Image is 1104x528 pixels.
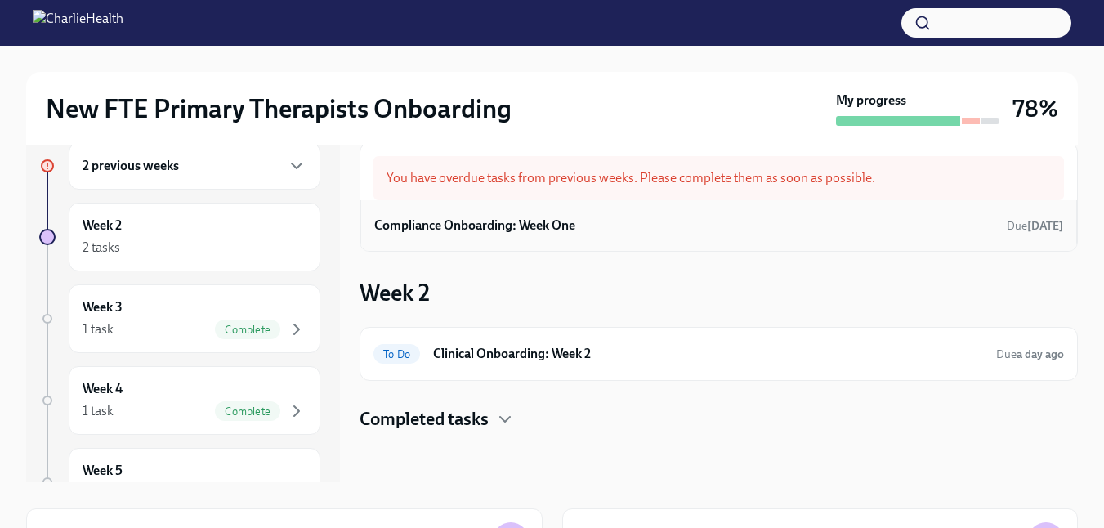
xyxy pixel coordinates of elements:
img: CharlieHealth [33,10,123,36]
a: Compliance Onboarding: Week OneDue[DATE] [374,213,1063,238]
h3: 78% [1012,94,1058,123]
strong: My progress [836,92,906,110]
a: Week 5 [39,448,320,517]
div: 1 task [83,320,114,338]
a: Week 41 taskComplete [39,366,320,435]
h6: Week 2 [83,217,122,235]
a: Week 22 tasks [39,203,320,271]
h3: Week 2 [360,278,430,307]
h6: 2 previous weeks [83,157,179,175]
span: September 14th, 2025 09:00 [996,347,1064,362]
h6: Week 5 [83,462,123,480]
div: Completed tasks [360,407,1078,432]
span: Complete [215,405,280,418]
h6: Week 3 [83,298,123,316]
span: To Do [373,348,420,360]
span: Complete [215,324,280,336]
h2: New FTE Primary Therapists Onboarding [46,92,512,125]
strong: a day ago [1017,347,1064,361]
div: You have overdue tasks from previous weeks. Please complete them as soon as possible. [373,156,1064,200]
h6: Compliance Onboarding: Week One [374,217,575,235]
div: 2 previous weeks [69,142,320,190]
div: 1 task [83,402,114,420]
a: Week 31 taskComplete [39,284,320,353]
div: 2 tasks [83,239,120,257]
span: Due [996,347,1064,361]
a: To DoClinical Onboarding: Week 2Duea day ago [373,341,1064,367]
h6: Week 4 [83,380,123,398]
span: September 8th, 2025 09:00 [1007,218,1063,234]
h4: Completed tasks [360,407,489,432]
strong: [DATE] [1027,219,1063,233]
span: Due [1007,219,1063,233]
h6: Clinical Onboarding: Week 2 [433,345,983,363]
